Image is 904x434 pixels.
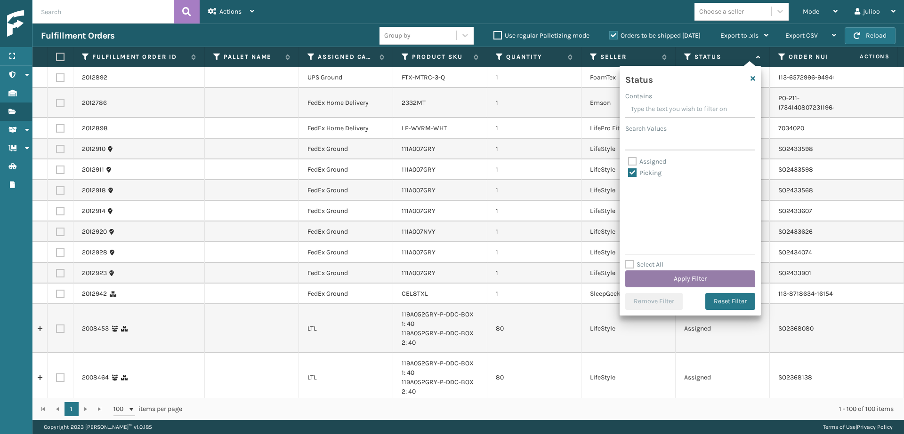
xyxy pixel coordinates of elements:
a: 119A052GRY-P-DDC-BOX 1: 40 [402,359,474,377]
td: PO-211-17341408072311964 [770,88,864,118]
a: 1 [65,402,79,416]
a: 111A007GRY [402,248,436,256]
label: Pallet Name [224,53,281,61]
td: FoamTex [581,67,676,88]
td: FedEx Home Delivery [299,88,393,118]
td: FedEx Ground [299,201,393,221]
a: 111A007NVY [402,228,436,236]
label: Use regular Palletizing mode [493,32,589,39]
label: Seller [600,53,657,61]
a: Privacy Policy [857,424,893,430]
td: LifeStyle [581,159,676,180]
label: Assigned [628,158,666,166]
a: 2012928 [82,248,107,257]
a: 2012942 [82,289,107,299]
td: 1 [487,67,581,88]
div: 1 - 100 of 100 items [195,404,894,414]
div: | [823,420,893,434]
td: 1 [487,263,581,284]
span: 100 [113,404,128,414]
td: 1 [487,180,581,201]
td: LifeStyle [581,304,676,353]
div: Choose a seller [699,7,744,16]
td: SO2433901 [770,263,864,284]
td: LifePro Fitness [581,118,676,139]
td: FedEx Ground [299,263,393,284]
td: 80 [487,353,581,402]
a: LP-WVRM-WHT [402,124,447,132]
td: 1 [487,201,581,221]
a: 2012914 [82,206,105,216]
a: CEL8TXL [402,290,428,298]
td: FedEx Ground [299,242,393,263]
img: logo [7,10,92,37]
td: 113-6572996-9494609 [770,67,864,88]
td: LifeStyle [581,201,676,221]
a: 111A007GRY [402,166,436,174]
td: 7034020 [770,118,864,139]
a: 2012910 [82,144,105,154]
a: 119A052GRY-P-DDC-BOX 2: 40 [402,329,474,347]
a: 2012920 [82,227,107,237]
a: 2008453 [82,324,109,333]
div: Group by [384,31,411,40]
span: Actions [219,8,242,16]
td: LifeStyle [581,139,676,159]
a: 2012923 [82,268,107,278]
label: Order Number [789,53,846,61]
input: Type the text you wish to filter on [625,101,755,118]
a: 111A007GRY [402,145,436,153]
td: SO2433598 [770,139,864,159]
td: LifeStyle [581,242,676,263]
td: LifeStyle [581,180,676,201]
a: 2012911 [82,165,104,174]
td: SO2433568 [770,180,864,201]
td: 1 [487,242,581,263]
label: Picking [628,169,662,177]
h3: Fulfillment Orders [41,30,114,41]
td: SO2433626 [770,221,864,242]
td: SO2368138 [770,353,864,402]
label: Status [694,53,751,61]
button: Remove Filter [625,293,683,310]
label: Fulfillment Order Id [92,53,186,61]
p: Copyright 2023 [PERSON_NAME]™ v 1.0.185 [44,420,152,434]
a: 111A007GRY [402,207,436,215]
td: 1 [487,139,581,159]
td: FedEx Ground [299,284,393,304]
button: Reload [845,27,896,44]
a: 2012892 [82,73,107,82]
td: LifeStyle [581,263,676,284]
td: Assigned [676,353,770,402]
label: Assigned Carrier Service [318,53,375,61]
td: LTL [299,353,393,402]
td: SO2433598 [770,159,864,180]
td: Emson [581,88,676,118]
td: LifeStyle [581,221,676,242]
td: 1 [487,118,581,139]
td: UPS Ground [299,67,393,88]
label: Product SKU [412,53,469,61]
td: SO2434074 [770,242,864,263]
td: 80 [487,304,581,353]
td: Assigned [676,304,770,353]
td: FedEx Ground [299,159,393,180]
td: FedEx Ground [299,180,393,201]
label: Quantity [506,53,563,61]
label: Contains [625,91,652,101]
td: SO2368080 [770,304,864,353]
td: FedEx Home Delivery [299,118,393,139]
button: Apply Filter [625,270,755,287]
td: 113-8718634-1615466 [770,284,864,304]
a: 2332MT [402,99,426,107]
td: SO2433607 [770,201,864,221]
td: 1 [487,88,581,118]
a: 111A007GRY [402,186,436,194]
a: 111A007GRY [402,269,436,277]
td: FedEx Ground [299,221,393,242]
button: Reset Filter [705,293,755,310]
label: Orders to be shipped [DATE] [609,32,701,39]
td: 1 [487,221,581,242]
span: Actions [830,49,896,64]
td: LTL [299,304,393,353]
